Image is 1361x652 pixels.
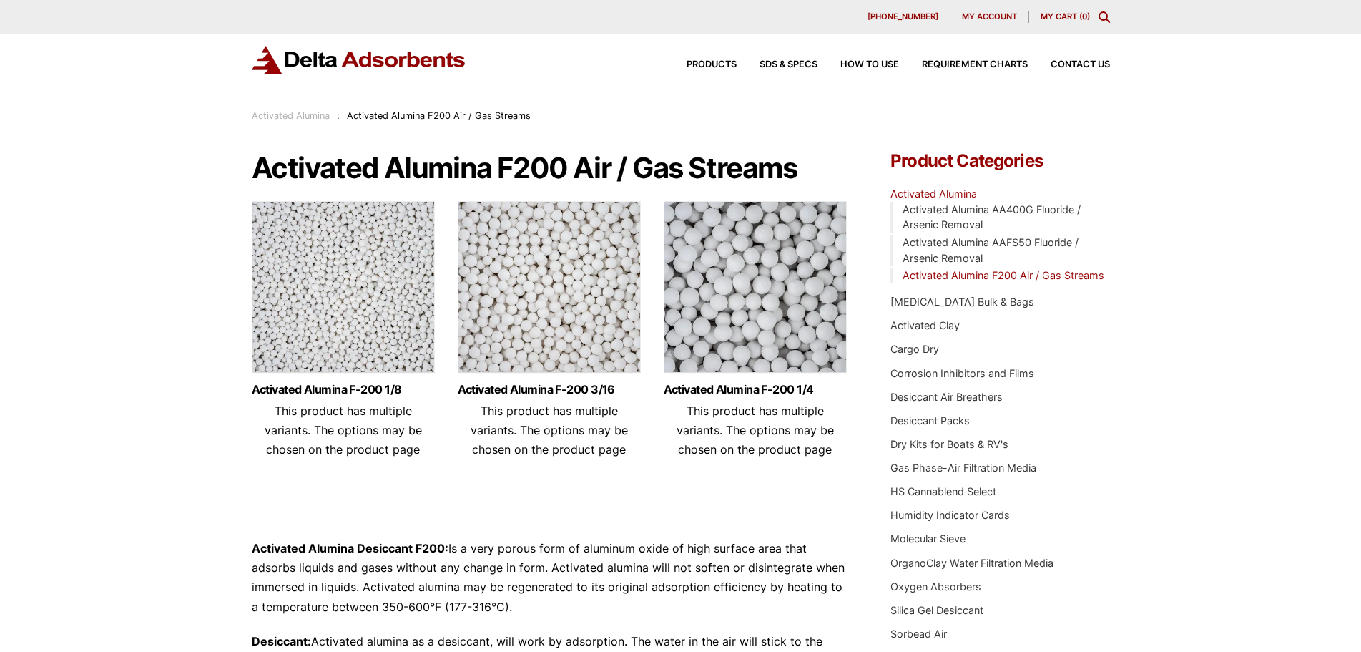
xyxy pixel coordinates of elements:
span: My account [962,13,1017,21]
span: Requirement Charts [922,60,1028,69]
a: Activated Alumina [890,188,977,200]
a: SDS & SPECS [737,60,817,69]
span: This product has multiple variants. The options may be chosen on the product page [677,404,834,457]
strong: Desiccant: [252,634,311,648]
a: Oxygen Absorbers [890,580,981,593]
span: 0 [1082,11,1087,21]
strong: Activated Alumina Desiccant F200: [252,541,448,555]
div: Toggle Modal Content [1099,11,1110,23]
a: Activated Alumina AA400G Fluoride / Arsenic Removal [903,203,1081,231]
a: Molecular Sieve [890,532,966,545]
span: [PHONE_NUMBER] [868,13,938,21]
a: Activated Alumina F200 Air / Gas Streams [903,269,1104,281]
span: Contact Us [1051,60,1110,69]
a: HS Cannablend Select [890,485,996,497]
p: Is a very porous form of aluminum oxide of high surface area that adsorbs liquids and gases witho... [252,539,848,617]
a: [MEDICAL_DATA] Bulk & Bags [890,296,1034,308]
a: Desiccant Packs [890,414,970,427]
h1: Activated Alumina F200 Air / Gas Streams [252,152,848,184]
span: This product has multiple variants. The options may be chosen on the product page [471,404,628,457]
a: Gas Phase-Air Filtration Media [890,462,1036,474]
a: Corrosion Inhibitors and Films [890,367,1034,379]
a: Contact Us [1028,60,1110,69]
span: SDS & SPECS [760,60,817,69]
span: How to Use [840,60,899,69]
a: How to Use [817,60,899,69]
a: Desiccant Air Breathers [890,391,1003,403]
a: Activated Alumina F-200 1/8 [252,384,435,396]
a: Requirement Charts [899,60,1028,69]
a: [PHONE_NUMBER] [856,11,950,23]
img: Delta Adsorbents [252,46,466,74]
a: Sorbead Air [890,628,947,640]
a: Activated Alumina AAFS50 Fluoride / Arsenic Removal [903,236,1079,264]
span: Activated Alumina F200 Air / Gas Streams [347,110,531,121]
a: Dry Kits for Boats & RV's [890,438,1008,450]
a: My account [950,11,1029,23]
a: Humidity Indicator Cards [890,509,1010,521]
a: Activated Clay [890,319,960,331]
a: Cargo Dry [890,343,939,355]
a: Activated Alumina [252,110,330,121]
a: Activated Alumina F-200 1/4 [664,384,847,396]
a: Silica Gel Desiccant [890,604,983,616]
span: This product has multiple variants. The options may be chosen on the product page [265,404,422,457]
span: Products [687,60,737,69]
h4: Product Categories [890,152,1109,170]
a: Products [664,60,737,69]
a: OrganoClay Water Filtration Media [890,557,1053,569]
a: My Cart (0) [1041,11,1090,21]
span: : [337,110,340,121]
a: Activated Alumina F-200 3/16 [458,384,641,396]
